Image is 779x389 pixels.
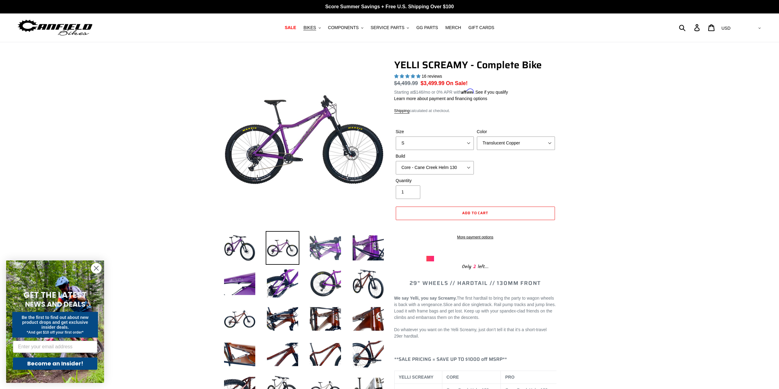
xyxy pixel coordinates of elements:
[351,267,385,300] img: Load image into Gallery viewer, YELLI SCREAMY - Complete Bike
[462,210,489,216] span: Add to cart
[325,24,366,32] button: COMPONENTS
[394,356,556,362] h4: **SALE PRICING = SAVE UP TO $1000 off MSRP**
[505,375,514,380] b: PRO
[223,302,257,336] img: Load image into Gallery viewer, YELLI SCREAMY - Complete Bike
[394,88,508,95] p: Starting at /mo or 0% APR with .
[421,74,442,79] span: 16 reviews
[223,338,257,371] img: Load image into Gallery viewer, YELLI SCREAMY - Complete Bike
[471,263,478,271] span: 2
[309,338,342,371] img: Load image into Gallery viewer, YELLI SCREAMY - Complete Bike
[477,129,555,135] label: Color
[309,231,342,265] img: Load image into Gallery viewer, YELLI SCREAMY - Complete Bike
[223,267,257,300] img: Load image into Gallery viewer, YELLI SCREAMY - Complete Bike
[22,315,89,330] span: Be the first to find out about new product drops and get exclusive insider deals.
[410,279,541,287] span: 29" WHEELS // HARDTAIL // 130MM FRONT
[461,89,474,94] span: Affirm
[266,231,299,265] img: Load image into Gallery viewer, YELLI SCREAMY - Complete Bike
[442,24,464,32] a: MERCH
[328,25,359,30] span: COMPONENTS
[465,24,497,32] a: GIFT CARDS
[394,80,418,86] s: $4,499.99
[27,330,83,335] span: *And get $10 off your first order*
[351,231,385,265] img: Load image into Gallery viewer, YELLI SCREAMY - Complete Bike
[266,338,299,371] img: Load image into Gallery viewer, YELLI SCREAMY - Complete Bike
[394,327,547,339] span: Do whatever you want on the Yelli Screamy, just don’t tell it that it’s a short-travel 29er hardt...
[396,207,555,220] button: Add to cart
[285,25,296,30] span: SALE
[396,234,555,240] a: More payment options
[447,375,459,380] b: CORE
[394,295,556,321] p: Slice and dice singletrack. Rail pump tracks and jump lines. Load it with frame bags and get lost...
[266,302,299,336] img: Load image into Gallery viewer, YELLI SCREAMY - Complete Bike
[394,59,556,71] h1: YELLI SCREAMY - Complete Bike
[300,24,324,32] button: BIKES
[394,296,457,301] b: We say Yelli, you say Screamy.
[25,299,85,309] span: NEWS AND DEALS
[282,24,299,32] a: SALE
[394,74,422,79] span: 5.00 stars
[266,267,299,300] img: Load image into Gallery viewer, YELLI SCREAMY - Complete Bike
[414,90,423,95] span: $146
[13,341,97,353] input: Enter your email address
[475,90,508,95] a: See if you qualify - Learn more about Affirm Financing (opens in modal)
[303,25,316,30] span: BIKES
[413,24,441,32] a: GG PARTS
[396,129,474,135] label: Size
[396,153,474,159] label: Build
[223,231,257,265] img: Load image into Gallery viewer, YELLI SCREAMY - Complete Bike
[351,338,385,371] img: Load image into Gallery viewer, YELLI SCREAMY - Complete Bike
[309,302,342,336] img: Load image into Gallery viewer, YELLI SCREAMY - Complete Bike
[371,25,404,30] span: SERVICE PARTS
[394,108,410,114] a: Shipping
[446,79,468,87] span: On Sale!
[426,261,524,271] div: Only left...
[394,96,487,101] a: Learn more about payment and financing options
[351,302,385,336] img: Load image into Gallery viewer, YELLI SCREAMY - Complete Bike
[394,296,554,307] span: The first hardtail to bring the party to wagon wheels is back with a vengeance.
[421,80,444,86] span: $3,499.99
[309,267,342,300] img: Load image into Gallery viewer, YELLI SCREAMY - Complete Bike
[682,21,698,34] input: Search
[416,25,438,30] span: GG PARTS
[399,375,434,380] b: YELLI SCREAMY
[24,290,87,301] span: GET THE LATEST
[368,24,412,32] button: SERVICE PARTS
[13,357,97,370] button: Become an Insider!
[468,25,494,30] span: GIFT CARDS
[17,18,93,37] img: Canfield Bikes
[396,178,474,184] label: Quantity
[91,263,102,274] button: Close dialog
[445,25,461,30] span: MERCH
[394,108,556,114] div: calculated at checkout.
